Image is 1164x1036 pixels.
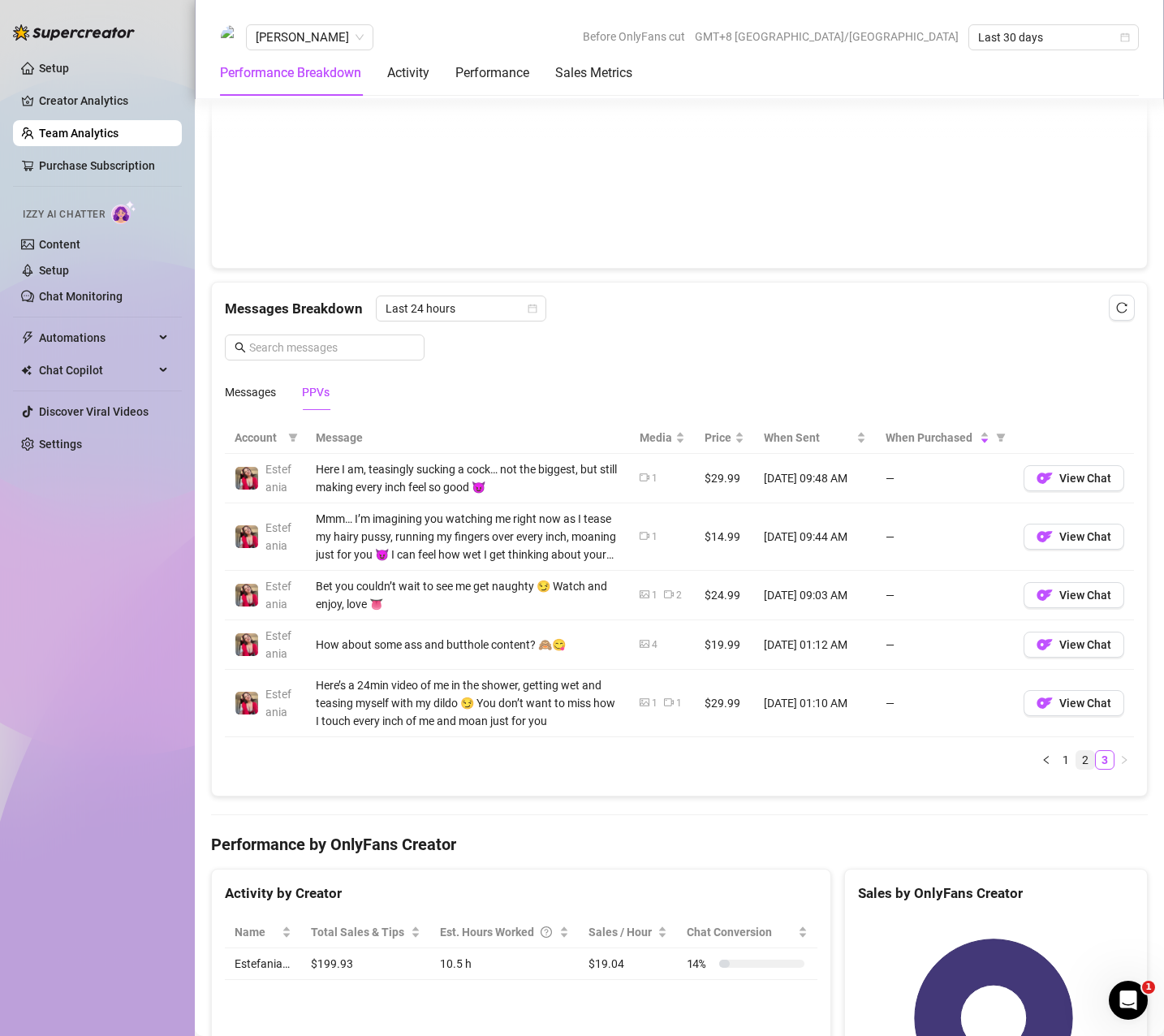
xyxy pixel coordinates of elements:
[876,620,1014,670] td: —
[1142,981,1155,994] span: 1
[1037,695,1053,711] img: OF
[1037,529,1053,545] img: OF
[652,529,657,545] div: 1
[640,429,672,447] span: Media
[764,429,853,447] span: When Sent
[288,433,298,442] span: filter
[23,207,105,222] span: Izzy AI Chatter
[541,923,552,941] span: question-circle
[695,670,754,737] td: $29.99
[1059,530,1111,543] span: View Chat
[386,296,537,321] span: Last 24 hours
[754,571,876,620] td: [DATE] 09:03 AM
[1059,589,1111,602] span: View Chat
[1059,697,1111,710] span: View Chat
[39,88,169,114] a: Creator Analytics
[640,473,649,482] span: video-camera
[455,63,529,83] div: Performance
[754,503,876,571] td: [DATE] 09:44 AM
[316,577,620,613] div: Bet you couldn’t wait to see me get naughty 😏 Watch and enjoy, love 👅
[39,264,69,277] a: Setup
[1037,587,1053,603] img: OF
[664,589,674,599] span: video-camera
[996,433,1006,442] span: filter
[301,917,430,948] th: Total Sales & Tips
[316,636,620,654] div: How about some ass and butthole content? 🙈😋
[235,633,258,656] img: Estefania
[256,25,364,50] span: Lhui Bernardo
[1076,751,1094,769] a: 2
[1024,593,1124,606] a: OFView Chat
[676,696,682,711] div: 1
[1024,642,1124,655] a: OFView Chat
[1024,534,1124,547] a: OFView Chat
[1037,750,1056,770] button: left
[1120,32,1130,42] span: calendar
[220,63,361,83] div: Performance Breakdown
[1024,582,1124,608] button: OFView Chat
[1114,750,1134,770] button: right
[579,917,677,948] th: Sales / Hour
[687,955,713,973] span: 14 %
[640,697,649,707] span: picture
[302,383,330,401] div: PPVs
[886,429,976,447] span: When Purchased
[640,531,649,541] span: video-camera
[630,422,695,454] th: Media
[316,460,620,496] div: Here I am, teasingly sucking a cock… not the biggest, but still making every inch feel so good 😈
[754,620,876,670] td: [DATE] 01:12 AM
[1116,302,1127,313] span: reload
[695,503,754,571] td: $14.99
[695,620,754,670] td: $19.99
[265,463,291,494] span: Estefania
[652,637,657,653] div: 4
[583,24,685,49] span: Before OnlyFans cut
[316,676,620,730] div: Here’s a 24min video of me in the shower, getting wet and teasing myself with my dildo 😏 You don’...
[876,503,1014,571] td: —
[235,584,258,606] img: Estefania
[705,429,731,447] span: Price
[754,454,876,503] td: [DATE] 09:48 AM
[225,383,276,401] div: Messages
[652,471,657,486] div: 1
[754,422,876,454] th: When Sent
[39,290,123,303] a: Chat Monitoring
[978,25,1129,50] span: Last 30 days
[39,438,82,451] a: Settings
[677,917,817,948] th: Chat Conversion
[440,923,556,941] div: Est. Hours Worked
[265,580,291,611] span: Estefania
[1095,750,1114,770] li: 3
[1024,701,1124,714] a: OFView Chat
[687,923,795,941] span: Chat Conversion
[664,697,674,707] span: video-camera
[695,422,754,454] th: Price
[235,692,258,714] img: Estefania
[1119,755,1129,765] span: right
[306,422,630,454] th: Message
[249,339,415,356] input: Search messages
[1024,632,1124,658] button: OFView Chat
[1076,750,1095,770] li: 2
[695,571,754,620] td: $24.99
[652,588,657,603] div: 1
[652,696,657,711] div: 1
[387,63,429,83] div: Activity
[1059,638,1111,651] span: View Chat
[676,588,682,603] div: 2
[1024,476,1124,489] a: OFView Chat
[13,24,135,41] img: logo-BBDzfeDw.svg
[39,325,154,351] span: Automations
[1041,755,1051,765] span: left
[1109,981,1148,1020] iframe: Intercom live chat
[39,357,154,383] span: Chat Copilot
[876,454,1014,503] td: —
[555,63,632,83] div: Sales Metrics
[311,923,407,941] span: Total Sales & Tips
[235,525,258,548] img: Estefania
[1024,465,1124,491] button: OFView Chat
[225,948,301,980] td: Estefania…
[1037,470,1053,486] img: OF
[1059,472,1111,485] span: View Chat
[301,948,430,980] td: $199.93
